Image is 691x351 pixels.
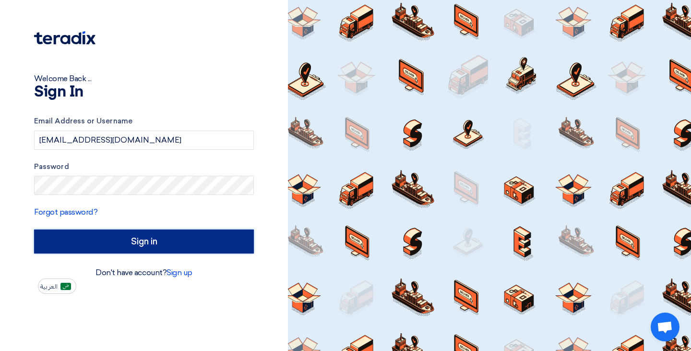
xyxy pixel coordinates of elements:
[34,230,254,254] input: Sign in
[60,283,71,290] img: ar-AR.png
[34,116,254,127] label: Email Address or Username
[651,313,679,341] div: Open chat
[34,131,254,150] input: Enter your business email or username
[34,161,254,172] label: Password
[34,267,254,278] div: Don't have account?
[38,278,76,294] button: العربية
[34,31,95,45] img: Teradix logo
[34,85,254,100] h1: Sign In
[167,268,192,277] a: Sign up
[34,207,97,217] a: Forgot password?
[40,283,58,290] span: العربية
[34,73,254,85] div: Welcome Back ...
